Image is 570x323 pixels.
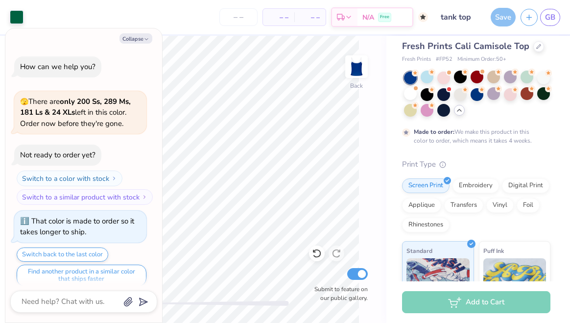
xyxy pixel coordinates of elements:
[219,8,258,26] input: – –
[402,178,450,193] div: Screen Print
[309,285,368,302] label: Submit to feature on our public gallery.
[402,55,431,64] span: Fresh Prints
[269,12,288,23] span: – –
[142,194,147,200] img: Switch to a similar product with stock
[406,258,470,307] img: Standard
[402,198,441,213] div: Applique
[444,198,483,213] div: Transfers
[17,265,146,286] button: Find another product in a similar color that ships faster
[540,9,560,26] a: GB
[350,81,363,90] div: Back
[119,33,152,44] button: Collapse
[517,198,540,213] div: Foil
[433,7,481,27] input: Untitled Design
[457,55,506,64] span: Minimum Order: 50 +
[347,57,366,76] img: Back
[17,248,108,262] button: Switch back to the last color
[436,55,452,64] span: # FP52
[20,97,131,118] strong: only 200 Ss, 289 Ms, 181 Ls & 24 XLs
[20,216,134,237] div: That color is made to order so it takes longer to ship.
[20,62,95,72] div: How can we help you?
[486,198,514,213] div: Vinyl
[402,40,529,52] span: Fresh Prints Cali Camisole Top
[452,178,499,193] div: Embroidery
[20,150,95,160] div: Not ready to order yet?
[362,12,374,23] span: N/A
[502,178,549,193] div: Digital Print
[414,127,534,145] div: We make this product in this color to order, which means it takes 4 weeks.
[406,246,432,256] span: Standard
[414,128,454,136] strong: Made to order:
[20,97,131,128] span: There are left in this color. Order now before they're gone.
[17,189,153,205] button: Switch to a similar product with stock
[300,12,320,23] span: – –
[402,159,550,170] div: Print Type
[111,175,117,181] img: Switch to a color with stock
[545,12,555,23] span: GB
[17,171,122,186] button: Switch to a color with stock
[483,258,546,307] img: Puff Ink
[402,218,450,232] div: Rhinestones
[483,246,504,256] span: Puff Ink
[20,97,28,106] span: 🫣
[380,14,389,21] span: Free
